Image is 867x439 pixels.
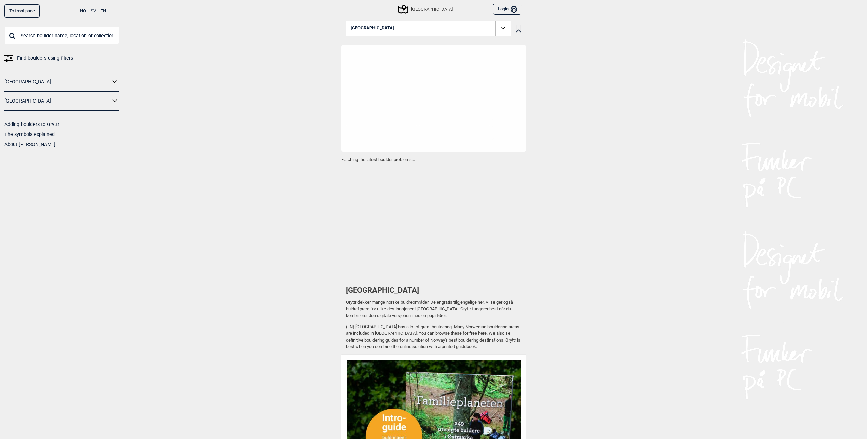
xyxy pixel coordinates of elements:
[4,53,119,63] a: Find boulders using filters
[80,4,86,18] button: NO
[493,4,521,15] button: Login
[351,26,394,31] span: [GEOGRAPHIC_DATA]
[399,5,452,13] div: [GEOGRAPHIC_DATA]
[4,27,119,44] input: Search boulder name, location or collection
[4,96,110,106] a: [GEOGRAPHIC_DATA]
[4,142,55,147] a: About [PERSON_NAME]
[346,285,521,296] h1: [GEOGRAPHIC_DATA]
[4,132,55,137] a: The symbols explained
[346,21,511,36] button: [GEOGRAPHIC_DATA]
[346,323,521,350] p: (EN) [GEOGRAPHIC_DATA] has a lot of great bouldering. Many Norwegian bouldering areas are include...
[100,4,106,18] button: EN
[4,4,40,18] a: To front page
[91,4,96,18] button: SV
[341,156,526,163] p: Fetching the latest boulder problems...
[4,122,59,127] a: Adding boulders to Gryttr
[4,77,110,87] a: [GEOGRAPHIC_DATA]
[346,299,521,319] p: Gryttr dekker mange norske buldreområder. De er gratis tilgjengelige her. Vi selger også buldrefø...
[17,53,73,63] span: Find boulders using filters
